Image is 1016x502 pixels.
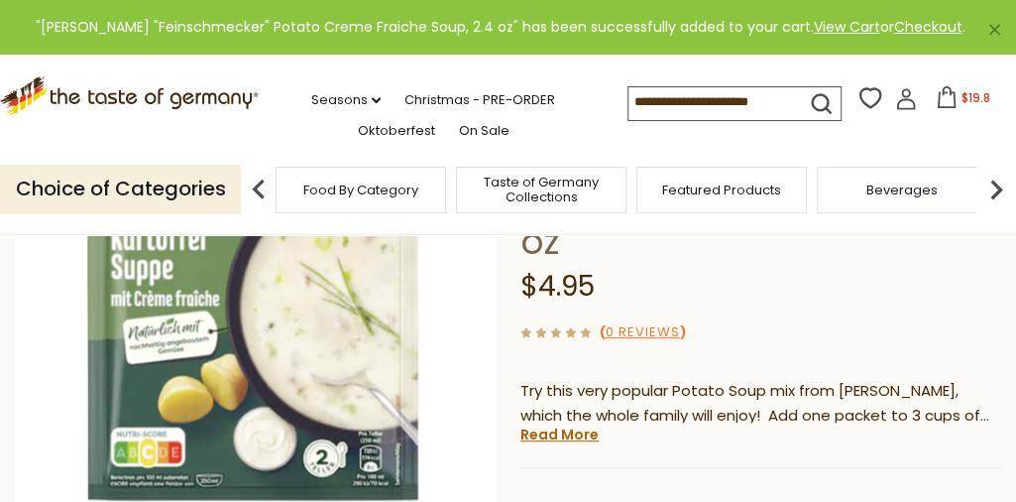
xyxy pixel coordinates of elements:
[976,170,1016,209] img: next arrow
[606,322,680,343] a: 0 Reviews
[520,267,595,306] span: $4.95
[311,89,381,111] a: Seasons
[662,183,781,197] a: Featured Products
[961,89,990,106] span: $19.8
[16,16,984,39] div: "[PERSON_NAME] "Feinschmecker" Potato Creme Fraiche Soup, 2.4 oz" has been successfully added to ...
[866,183,938,197] a: Beverages
[814,17,880,37] a: View Cart
[988,24,1000,36] a: ×
[303,183,418,197] a: Food By Category
[239,170,279,209] img: previous arrow
[358,120,435,142] a: Oktoberfest
[459,120,509,142] a: On Sale
[462,175,621,204] a: Taste of Germany Collections
[520,425,599,444] a: Read More
[600,322,686,341] span: ( )
[921,86,1005,116] button: $19.8
[894,17,962,37] a: Checkout
[520,379,1001,429] p: Try this very popular Potato Soup mix from [PERSON_NAME], which the whole family will enjoy! Add ...
[404,89,555,111] a: Christmas - PRE-ORDER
